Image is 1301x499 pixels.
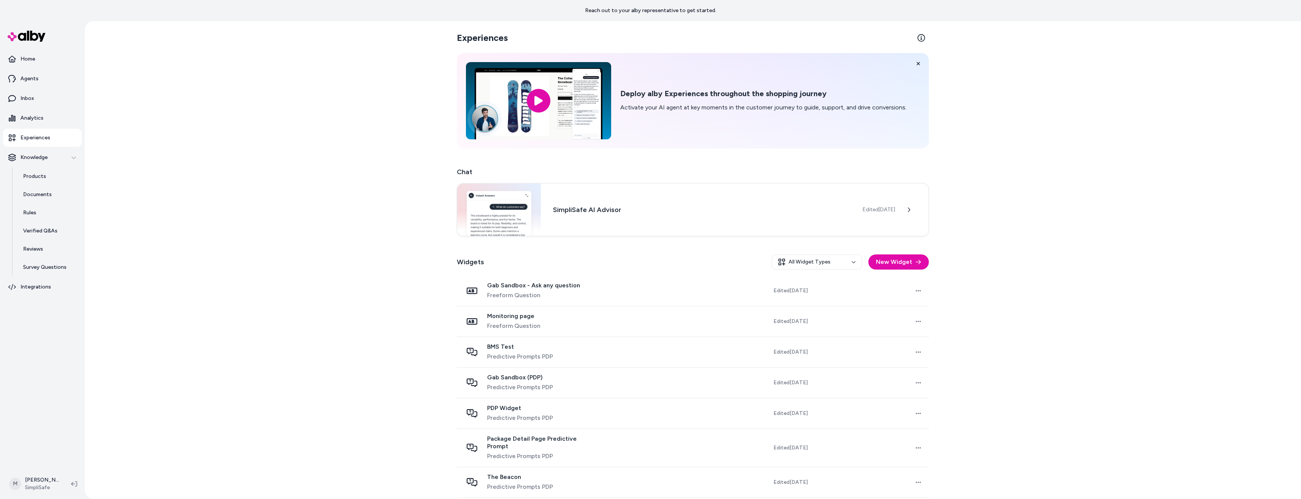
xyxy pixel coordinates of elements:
[773,479,808,486] span: Edited [DATE]
[5,472,65,496] button: M[PERSON_NAME]SimpliSafe
[487,291,580,300] span: Freeform Question
[25,484,59,491] span: SimpliSafe
[20,95,34,102] p: Inbox
[487,452,598,461] span: Predictive Prompts PDP
[457,32,508,44] h2: Experiences
[16,258,82,276] a: Survey Questions
[487,343,553,351] span: BMS Test
[23,173,46,180] p: Products
[868,254,929,270] button: New Widget
[457,257,484,267] h2: Widgets
[863,206,895,214] span: Edited [DATE]
[23,191,52,198] p: Documents
[20,114,43,122] p: Analytics
[457,183,929,236] a: Chat widgetSimpliSafe AI AdvisorEdited[DATE]
[773,318,808,325] span: Edited [DATE]
[8,31,45,42] img: alby Logo
[487,321,540,331] span: Freeform Question
[3,70,82,88] a: Agents
[487,374,553,381] span: Gab Sandbox (PDP)
[16,186,82,204] a: Documents
[487,435,598,450] span: Package Detail Page Predictive Prompt
[487,282,580,289] span: Gab Sandbox - Ask any question
[3,89,82,108] a: Inbox
[620,89,907,98] h2: Deploy alby Experiences throughout the shopping journey
[487,383,553,392] span: Predictive Prompts PDP
[487,312,540,320] span: Monitoring page
[457,167,929,177] h2: Chat
[3,278,82,296] a: Integrations
[25,476,59,484] p: [PERSON_NAME]
[553,204,851,215] h3: SimpliSafe AI Advisor
[23,227,57,235] p: Verified Q&As
[773,348,808,356] span: Edited [DATE]
[9,478,21,490] span: M
[20,55,35,63] p: Home
[20,154,48,161] p: Knowledge
[773,444,808,452] span: Edited [DATE]
[20,283,51,291] p: Integrations
[16,240,82,258] a: Reviews
[23,209,36,217] p: Rules
[773,379,808,387] span: Edited [DATE]
[487,352,553,361] span: Predictive Prompts PDP
[773,410,808,417] span: Edited [DATE]
[620,103,907,112] p: Activate your AI agent at key moments in the customer journey to guide, support, and drive conver...
[487,482,553,491] span: Predictive Prompts PDP
[20,134,50,142] p: Experiences
[487,473,553,481] span: The Beacon
[23,264,67,271] p: Survey Questions
[773,287,808,295] span: Edited [DATE]
[487,413,553,423] span: Predictive Prompts PDP
[585,7,716,14] p: Reach out to your alby representative to get started.
[457,184,541,236] img: Chat widget
[16,204,82,222] a: Rules
[3,148,82,167] button: Knowledge
[23,245,43,253] p: Reviews
[772,254,862,270] button: All Widget Types
[3,129,82,147] a: Experiences
[16,167,82,186] a: Products
[16,222,82,240] a: Verified Q&As
[3,50,82,68] a: Home
[487,404,553,412] span: PDP Widget
[20,75,39,83] p: Agents
[3,109,82,127] a: Analytics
